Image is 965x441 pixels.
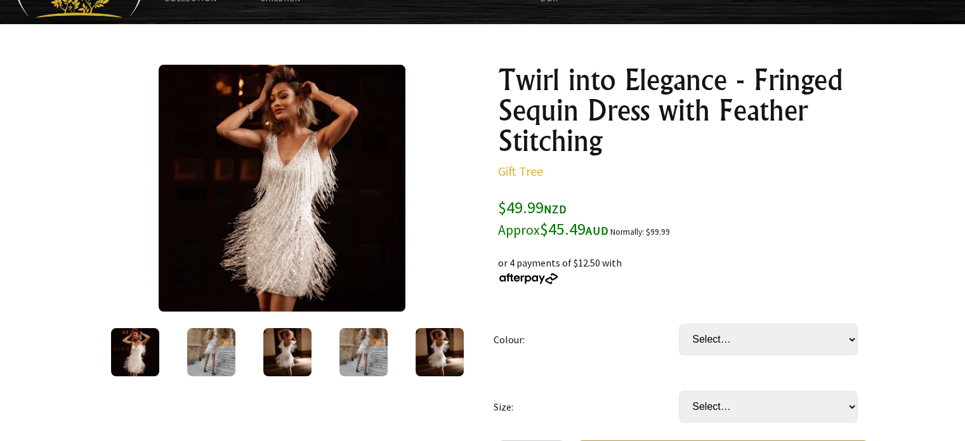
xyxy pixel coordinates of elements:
small: Approx [498,221,540,239]
img: Twirl into Elegance - Fringed Sequin Dress with Feather Stitching [159,65,405,312]
img: Twirl into Elegance - Fringed Sequin Dress with Feather Stitching [416,328,464,376]
div: or 4 payments of $12.50 with [498,240,869,286]
img: Twirl into Elegance - Fringed Sequin Dress with Feather Stitching [339,328,388,376]
td: Colour: [494,306,679,373]
span: AUD [586,223,608,238]
h1: Twirl into Elegance - Fringed Sequin Dress with Feather Stitching [498,65,869,156]
td: Size: [494,373,679,440]
img: Afterpay [498,273,559,284]
a: Gift Tree [498,163,543,179]
small: Normally: $99.99 [610,227,670,237]
span: NZD [544,202,567,216]
span: $49.99 $45.49 [498,197,608,239]
img: Twirl into Elegance - Fringed Sequin Dress with Feather Stitching [187,328,235,376]
img: Twirl into Elegance - Fringed Sequin Dress with Feather Stitching [111,328,159,376]
img: Twirl into Elegance - Fringed Sequin Dress with Feather Stitching [263,328,312,376]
